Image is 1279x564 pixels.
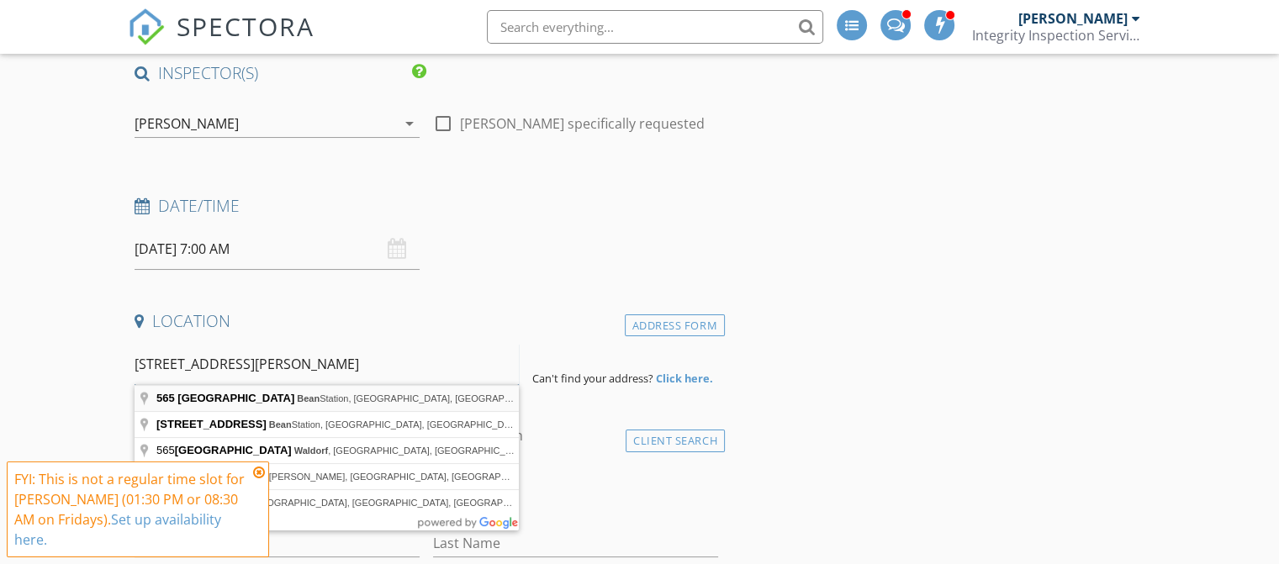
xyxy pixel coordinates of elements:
[269,472,548,482] span: [PERSON_NAME], [GEOGRAPHIC_DATA], [GEOGRAPHIC_DATA]
[269,419,292,430] span: Bean
[156,418,267,430] span: [STREET_ADDRESS]
[656,371,713,386] strong: Click here.
[269,419,523,430] span: Station, [GEOGRAPHIC_DATA], [GEOGRAPHIC_DATA]
[135,62,426,84] h4: INSPECTOR(S)
[625,314,725,337] div: Address Form
[177,8,314,44] span: SPECTORA
[175,444,292,456] span: [GEOGRAPHIC_DATA]
[972,27,1140,44] div: Integrity Inspection Service (Spectora)
[14,510,221,549] a: Set up availability here.
[135,195,718,217] h4: Date/Time
[251,498,550,508] span: [GEOGRAPHIC_DATA], [GEOGRAPHIC_DATA], [GEOGRAPHIC_DATA]
[487,10,823,44] input: Search everything...
[532,371,653,386] span: Can't find your address?
[156,392,175,404] span: 565
[399,113,420,134] i: arrow_drop_down
[294,445,531,456] span: , [GEOGRAPHIC_DATA], [GEOGRAPHIC_DATA]
[294,445,329,456] span: Waldorf
[156,444,294,456] span: 565
[297,393,320,403] span: Bean
[135,116,239,131] div: [PERSON_NAME]
[135,229,420,270] input: Select date
[128,23,314,58] a: SPECTORA
[14,469,248,550] div: FYI: This is not a regular time slot for [PERSON_NAME] (01:30 PM or 08:30 AM on Fridays).
[460,115,705,132] label: [PERSON_NAME] specifically requested
[135,344,519,385] input: Address Search
[135,310,718,332] h4: Location
[297,393,551,403] span: Station, [GEOGRAPHIC_DATA], [GEOGRAPHIC_DATA]
[626,430,725,452] div: Client Search
[1018,10,1128,27] div: [PERSON_NAME]
[128,8,165,45] img: The Best Home Inspection Software - Spectora
[177,392,294,404] span: [GEOGRAPHIC_DATA]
